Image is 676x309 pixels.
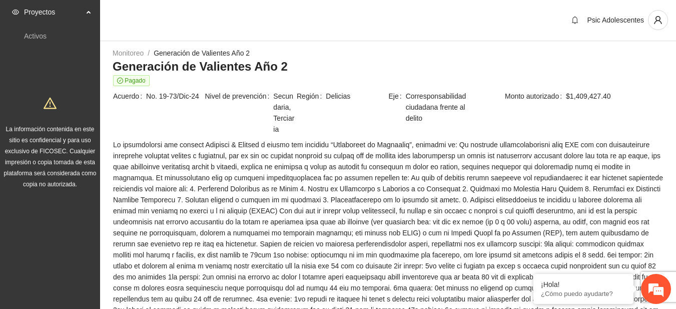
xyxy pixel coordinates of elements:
a: Activos [24,32,47,40]
span: Monto autorizado [505,91,566,102]
span: Delicias [326,91,387,102]
span: user [648,16,667,25]
span: eye [12,9,19,16]
span: / [148,49,150,57]
span: warning [44,97,57,110]
a: Monitoreo [113,49,144,57]
span: La información contenida en este sitio es confidencial y para uso exclusivo de FICOSEC. Cualquier... [4,126,97,188]
span: Proyectos [24,2,83,22]
span: Región [297,91,326,102]
span: Psic Adolescentes [587,16,644,24]
span: bell [567,16,582,24]
span: Corresponsabilidad ciudadana frente al delito [406,91,479,124]
span: Pagado [113,75,150,86]
span: Acuerdo [113,91,146,102]
button: bell [567,12,583,28]
span: $1,409,427.40 [566,91,663,102]
span: Eje [389,91,406,124]
span: Nivel de prevención [205,91,274,135]
span: No. 19-73/Dic-24 [146,91,204,102]
div: ¡Hola! [541,280,626,288]
span: check-circle [117,78,123,84]
a: Generación de Valientes Año 2 [154,49,250,57]
button: user [648,10,668,30]
span: Secundaria, Terciaria [273,91,296,135]
p: ¿Cómo puedo ayudarte? [541,290,626,297]
h3: Generación de Valientes Año 2 [113,59,663,75]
